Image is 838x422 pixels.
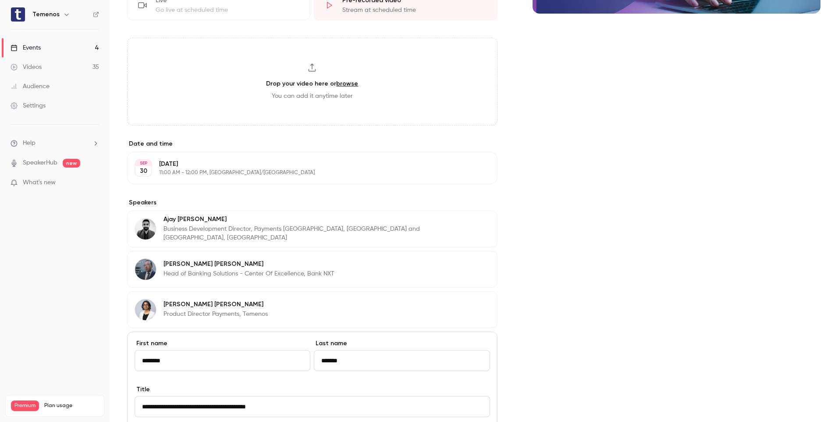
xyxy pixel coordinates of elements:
[23,139,36,148] span: Help
[44,402,99,409] span: Plan usage
[135,385,490,394] label: Title
[11,401,39,411] span: Premium
[11,63,42,72] div: Videos
[266,79,358,88] h3: Drop your video here or
[163,215,440,224] p: Ajay [PERSON_NAME]
[159,169,451,176] p: 11:00 AM - 12:00 PM, [GEOGRAPHIC_DATA]/[GEOGRAPHIC_DATA]
[135,259,156,280] img: Mohamed Hussein
[63,159,80,168] span: new
[127,139,497,148] label: Date and time
[156,6,299,14] div: Go live at scheduled time
[23,178,56,187] span: What's new
[135,218,156,240] img: Ajay Pundir
[163,225,440,242] p: Business Development Director, Payments [GEOGRAPHIC_DATA], [GEOGRAPHIC_DATA] and [GEOGRAPHIC_DATA...
[135,160,151,166] div: SEP
[11,7,25,21] img: Temenos
[127,251,497,288] div: Mohamed Hussein[PERSON_NAME] [PERSON_NAME]Head of Banking Solutions - Center Of Excellence, Bank NXT
[127,198,497,207] label: Speakers
[140,167,147,175] p: 30
[314,339,490,348] label: Last name
[32,10,60,19] h6: Temenos
[23,158,57,168] a: SpeakerHub
[163,269,334,278] p: Head of Banking Solutions - Center Of Excellence, Bank NXT
[11,43,41,52] div: Events
[342,6,486,14] div: Stream at scheduled time
[135,299,156,320] img: Sujatha Venkatraman
[135,339,310,348] label: First name
[89,179,99,187] iframe: Noticeable Trigger
[272,92,353,100] span: You can add it anytime later
[163,310,268,318] p: Product Director Payments, Temenos
[163,260,334,268] p: [PERSON_NAME] [PERSON_NAME]
[11,82,50,91] div: Audience
[11,101,46,110] div: Settings
[163,300,268,309] p: [PERSON_NAME] [PERSON_NAME]
[159,160,451,168] p: [DATE]
[11,139,99,148] li: help-dropdown-opener
[127,211,497,247] div: Ajay PundirAjay [PERSON_NAME]Business Development Director, Payments [GEOGRAPHIC_DATA], [GEOGRAPH...
[127,291,497,328] div: Sujatha Venkatraman[PERSON_NAME] [PERSON_NAME]Product Director Payments, Temenos
[336,80,358,87] a: browse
